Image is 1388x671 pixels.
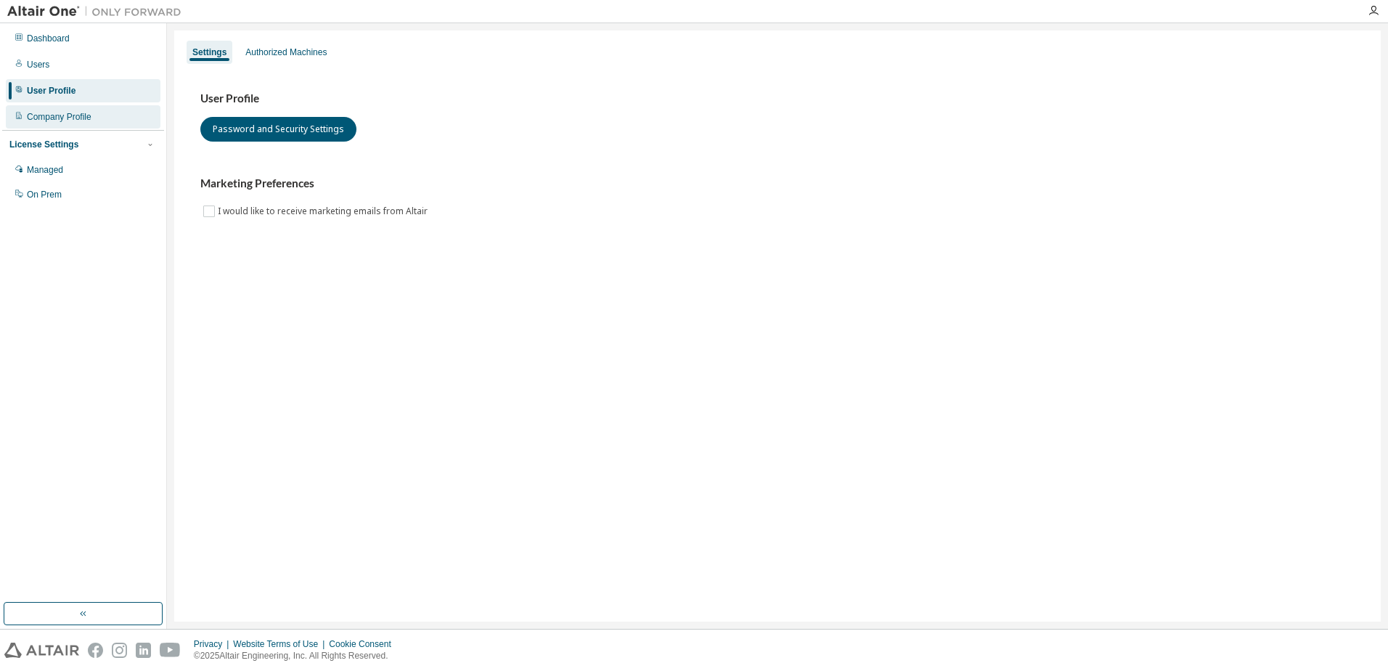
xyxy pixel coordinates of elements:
div: Settings [192,46,226,58]
div: Cookie Consent [329,638,399,650]
h3: User Profile [200,91,1355,106]
div: Privacy [194,638,233,650]
img: altair_logo.svg [4,643,79,658]
div: License Settings [9,139,78,150]
img: instagram.svg [112,643,127,658]
div: User Profile [27,85,75,97]
div: Managed [27,164,63,176]
label: I would like to receive marketing emails from Altair [218,203,430,220]
img: Altair One [7,4,189,19]
img: youtube.svg [160,643,181,658]
img: facebook.svg [88,643,103,658]
img: linkedin.svg [136,643,151,658]
button: Password and Security Settings [200,117,356,142]
div: Users [27,59,49,70]
div: Dashboard [27,33,70,44]
p: © 2025 Altair Engineering, Inc. All Rights Reserved. [194,650,400,662]
h3: Marketing Preferences [200,176,1355,191]
div: Authorized Machines [245,46,327,58]
div: Website Terms of Use [233,638,329,650]
div: Company Profile [27,111,91,123]
div: On Prem [27,189,62,200]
